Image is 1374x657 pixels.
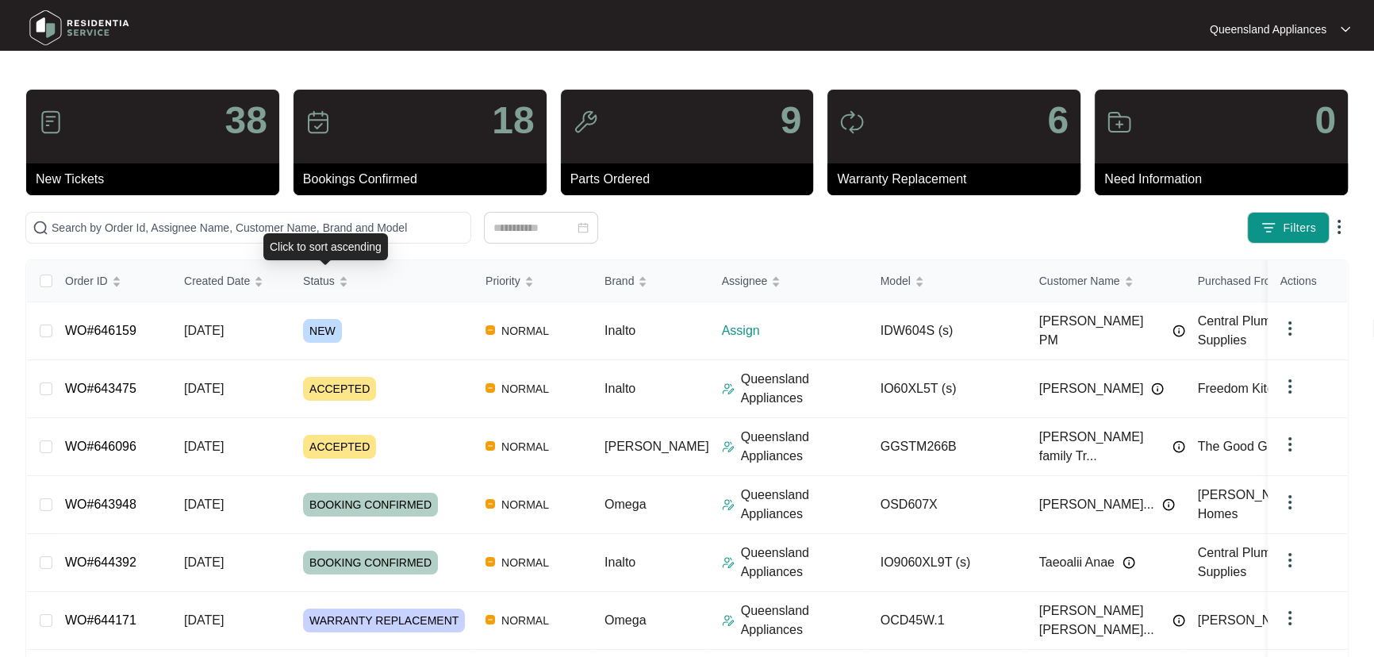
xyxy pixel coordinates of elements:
img: dropdown arrow [1280,609,1299,628]
span: Customer Name [1039,272,1120,290]
span: Inalto [604,382,635,395]
th: Purchased From [1185,260,1344,302]
span: [PERSON_NAME] [PERSON_NAME]... [1039,601,1165,640]
th: Model [868,260,1027,302]
img: icon [839,109,865,135]
span: [PERSON_NAME] [1039,379,1144,398]
span: Omega [604,498,646,511]
img: Info icon [1173,325,1185,337]
p: Need Information [1104,170,1348,189]
span: BOOKING CONFIRMED [303,551,438,574]
img: Info icon [1123,556,1135,569]
span: NORMAL [495,553,555,572]
img: Vercel Logo [486,325,495,335]
span: The Good Guys [1198,440,1288,453]
p: Warranty Replacement [837,170,1080,189]
span: Priority [486,272,520,290]
p: 6 [1047,102,1069,140]
p: Bookings Confirmed [303,170,547,189]
a: WO#646159 [65,324,136,337]
img: dropdown arrow [1280,435,1299,454]
p: 0 [1315,102,1336,140]
p: Parts Ordered [570,170,814,189]
span: Assignee [722,272,768,290]
span: Filters [1283,220,1316,236]
span: NORMAL [495,321,555,340]
img: Assigner Icon [722,440,735,453]
input: Search by Order Id, Assignee Name, Customer Name, Brand and Model [52,219,464,236]
p: Assign [722,321,868,340]
th: Priority [473,260,592,302]
img: dropdown arrow [1330,217,1349,236]
img: dropdown arrow [1341,25,1350,33]
th: Brand [592,260,709,302]
img: dropdown arrow [1280,493,1299,512]
p: Queensland Appliances [741,544,868,582]
span: NORMAL [495,379,555,398]
p: New Tickets [36,170,279,189]
span: [DATE] [184,613,224,627]
img: residentia service logo [24,4,135,52]
img: search-icon [33,220,48,236]
span: [PERSON_NAME] [1198,613,1303,627]
span: Omega [604,613,646,627]
span: Central Plumbing Supplies [1198,314,1295,347]
div: Click to sort ascending [263,233,388,260]
span: [DATE] [184,440,224,453]
img: Vercel Logo [486,383,495,393]
img: Vercel Logo [486,557,495,567]
span: [PERSON_NAME] [604,440,709,453]
a: WO#644171 [65,613,136,627]
td: IDW604S (s) [868,302,1027,360]
span: [DATE] [184,555,224,569]
img: icon [38,109,63,135]
span: Freedom Kitchens [1198,382,1301,395]
span: WARRANTY REPLACEMENT [303,609,465,632]
p: Queensland Appliances [741,370,868,408]
td: OCD45W.1 [868,592,1027,650]
img: Vercel Logo [486,615,495,624]
p: 9 [781,102,802,140]
span: [PERSON_NAME]... [1039,495,1154,514]
th: Customer Name [1027,260,1185,302]
td: OSD607X [868,476,1027,534]
a: WO#643475 [65,382,136,395]
a: WO#644392 [65,555,136,569]
img: Assigner Icon [722,382,735,395]
img: Vercel Logo [486,499,495,509]
p: Queensland Appliances [741,428,868,466]
td: IO60XL5T (s) [868,360,1027,418]
img: Vercel Logo [486,441,495,451]
span: BOOKING CONFIRMED [303,493,438,517]
img: dropdown arrow [1280,319,1299,338]
span: ACCEPTED [303,377,376,401]
p: Queensland Appliances [1210,21,1326,37]
img: Assigner Icon [722,498,735,511]
span: Central Plumbing Supplies [1198,546,1295,578]
span: ACCEPTED [303,435,376,459]
span: [PERSON_NAME] Homes [1198,488,1303,521]
span: Created Date [184,272,250,290]
img: Info icon [1162,498,1175,511]
p: 38 [225,102,267,140]
span: NORMAL [495,437,555,456]
img: dropdown arrow [1280,377,1299,396]
img: Info icon [1173,614,1185,627]
span: [PERSON_NAME] PM [1039,312,1165,350]
img: Info icon [1173,440,1185,453]
span: [DATE] [184,382,224,395]
button: filter iconFilters [1247,212,1330,244]
span: Inalto [604,555,635,569]
img: Assigner Icon [722,614,735,627]
span: Order ID [65,272,108,290]
img: icon [573,109,598,135]
p: Queensland Appliances [741,486,868,524]
img: Info icon [1151,382,1164,395]
img: icon [1107,109,1132,135]
img: icon [305,109,331,135]
p: Queensland Appliances [741,601,868,640]
img: Assigner Icon [722,556,735,569]
td: IO9060XL9T (s) [868,534,1027,592]
th: Actions [1268,260,1347,302]
span: Status [303,272,335,290]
